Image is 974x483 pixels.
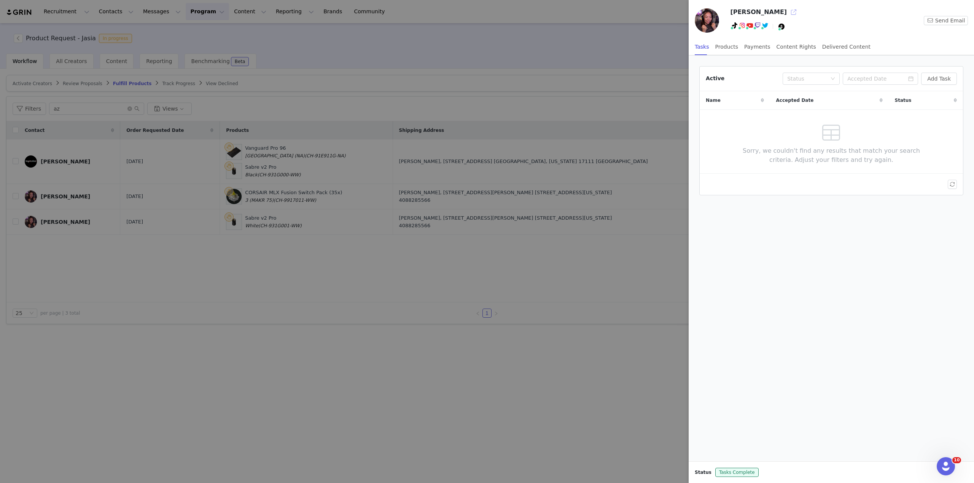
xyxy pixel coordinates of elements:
span: Tasks Complete [715,468,759,477]
div: Status [787,75,827,82]
img: instagram.svg [739,22,745,29]
div: Tasks [695,38,709,55]
button: Send Email [924,16,968,25]
span: Status [695,469,711,476]
img: 6842e425-2da1-4025-aa6a-656683beb7f3.jpg [695,8,719,33]
div: Products [715,38,738,55]
button: Add Task [921,73,957,85]
span: Status [895,97,912,104]
i: icon: calendar [908,76,914,81]
div: Content Rights [777,38,816,55]
article: Active [699,66,963,195]
div: Active [706,74,724,82]
iframe: Intercom live chat [937,457,955,475]
h3: [PERSON_NAME] [730,8,787,17]
i: icon: down [831,76,835,82]
div: Payments [744,38,770,55]
span: Accepted Date [776,97,814,104]
div: Delivered Content [822,38,871,55]
span: Name [706,97,721,104]
input: Accepted Date [843,73,918,85]
span: Sorry, we couldn't find any results that match your search criteria. Adjust your filters and try ... [731,146,932,165]
span: 10 [952,457,961,463]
